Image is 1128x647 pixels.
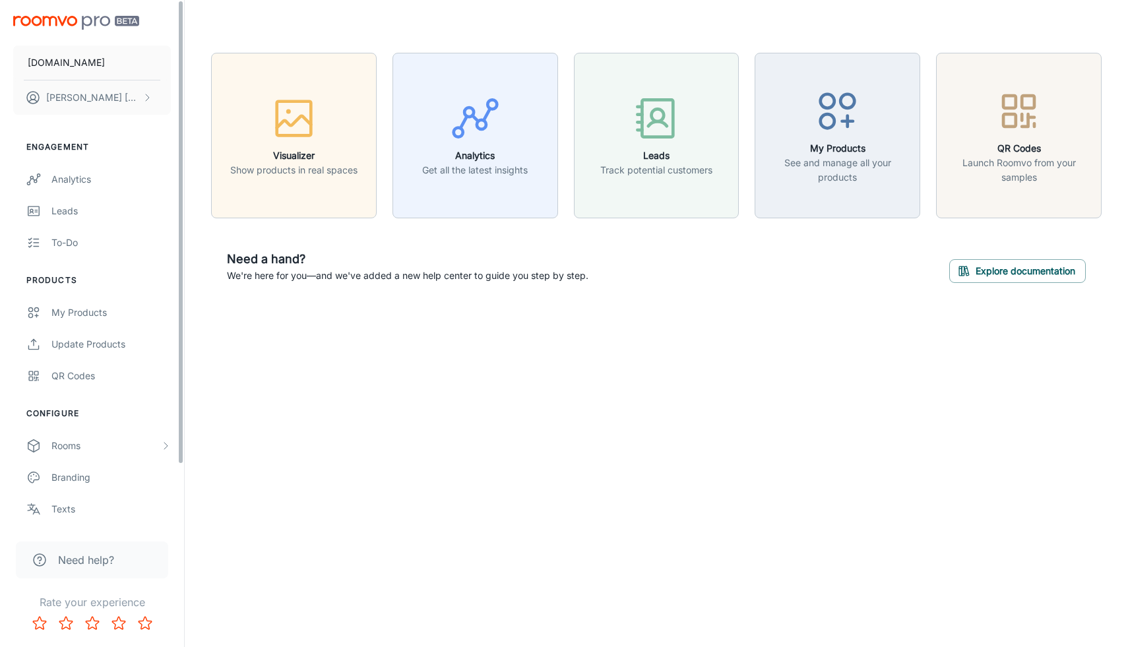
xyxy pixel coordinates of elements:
[936,128,1102,141] a: QR CodesLaunch Roomvo from your samples
[949,263,1086,276] a: Explore documentation
[227,268,588,283] p: We're here for you—and we've added a new help center to guide you step by step.
[13,16,139,30] img: Roomvo PRO Beta
[422,148,528,163] h6: Analytics
[600,163,712,177] p: Track potential customers
[230,148,358,163] h6: Visualizer
[755,53,920,218] button: My ProductsSee and manage all your products
[13,46,171,80] button: [DOMAIN_NAME]
[13,80,171,115] button: [PERSON_NAME] [PERSON_NAME]
[46,90,139,105] p: [PERSON_NAME] [PERSON_NAME]
[936,53,1102,218] button: QR CodesLaunch Roomvo from your samples
[51,204,171,218] div: Leads
[211,53,377,218] button: VisualizerShow products in real spaces
[763,141,912,156] h6: My Products
[51,172,171,187] div: Analytics
[574,128,739,141] a: LeadsTrack potential customers
[227,250,588,268] h6: Need a hand?
[51,305,171,320] div: My Products
[755,128,920,141] a: My ProductsSee and manage all your products
[51,337,171,352] div: Update Products
[945,156,1093,185] p: Launch Roomvo from your samples
[422,163,528,177] p: Get all the latest insights
[28,55,105,70] p: [DOMAIN_NAME]
[945,141,1093,156] h6: QR Codes
[392,128,558,141] a: AnalyticsGet all the latest insights
[763,156,912,185] p: See and manage all your products
[392,53,558,218] button: AnalyticsGet all the latest insights
[230,163,358,177] p: Show products in real spaces
[51,235,171,250] div: To-do
[949,259,1086,283] button: Explore documentation
[574,53,739,218] button: LeadsTrack potential customers
[600,148,712,163] h6: Leads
